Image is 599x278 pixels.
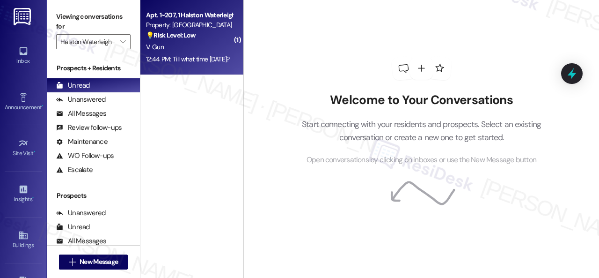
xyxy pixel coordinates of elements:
[5,181,42,207] a: Insights •
[56,236,106,246] div: All Messages
[5,227,42,253] a: Buildings
[69,258,76,266] i: 
[288,93,555,108] h2: Welcome to Your Conversations
[47,63,140,73] div: Prospects + Residents
[56,109,106,119] div: All Messages
[146,55,230,63] div: 12:44 PM: Till what time [DATE]?
[56,151,114,161] div: WO Follow-ups
[146,10,233,20] div: Apt. 1~207, 1 Halston Waterleigh
[42,103,43,109] span: •
[56,222,90,232] div: Unread
[307,154,536,166] span: Open conversations by clicking on inboxes or use the New Message button
[80,257,118,267] span: New Message
[47,191,140,201] div: Prospects
[60,34,116,49] input: All communities
[5,43,42,68] a: Inbox
[32,195,34,201] span: •
[59,255,128,270] button: New Message
[146,31,196,39] strong: 💡 Risk Level: Low
[56,165,93,175] div: Escalate
[146,43,164,51] span: V. Gun
[146,20,233,30] div: Property: [GEOGRAPHIC_DATA]
[34,149,35,155] span: •
[56,123,122,133] div: Review follow-ups
[56,81,90,90] div: Unread
[56,95,106,105] div: Unanswered
[14,8,33,25] img: ResiDesk Logo
[120,38,125,45] i: 
[5,135,42,161] a: Site Visit •
[56,9,131,34] label: Viewing conversations for
[56,208,106,218] div: Unanswered
[288,118,555,144] p: Start connecting with your residents and prospects. Select an existing conversation or create a n...
[56,137,108,147] div: Maintenance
